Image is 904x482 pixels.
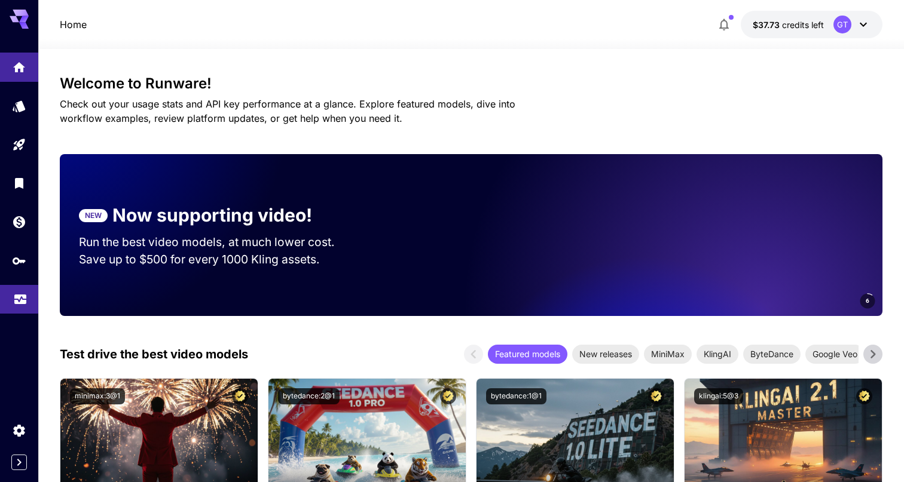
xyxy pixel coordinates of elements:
[60,17,87,32] nav: breadcrumb
[856,388,872,404] button: Certified Model – Vetted for best performance and includes a commercial license.
[488,345,567,364] div: Featured models
[12,56,26,71] div: Home
[11,455,27,470] button: Expand sidebar
[85,210,102,221] p: NEW
[743,348,801,360] span: ByteDance
[232,388,248,404] button: Certified Model – Vetted for best performance and includes a commercial license.
[12,214,26,229] div: Wallet
[572,348,639,360] span: New releases
[866,296,869,305] span: 6
[833,16,851,33] div: GT
[805,345,865,364] div: Google Veo
[278,388,340,404] button: bytedance:2@1
[697,345,738,364] div: KlingAI
[112,202,312,229] p: Now supporting video!
[13,288,28,303] div: Usage
[743,345,801,364] div: ByteDance
[440,388,456,404] button: Certified Model – Vetted for best performance and includes a commercial license.
[70,388,125,404] button: minimax:3@1
[12,253,26,268] div: API Keys
[753,20,782,30] span: $37.73
[805,348,865,360] span: Google Veo
[572,345,639,364] div: New releases
[12,423,26,438] div: Settings
[12,137,26,152] div: Playground
[648,388,664,404] button: Certified Model – Vetted for best performance and includes a commercial license.
[79,234,358,251] p: Run the best video models, at much lower cost.
[12,99,26,113] div: Models
[60,98,515,124] span: Check out your usage stats and API key performance at a glance. Explore featured models, dive int...
[644,345,692,364] div: MiniMax
[60,345,248,363] p: Test drive the best video models
[697,348,738,360] span: KlingAI
[741,11,882,38] button: $37.72752GT
[12,176,26,191] div: Library
[644,348,692,360] span: MiniMax
[782,20,824,30] span: credits left
[79,251,358,268] p: Save up to $500 for every 1000 Kling assets.
[60,17,87,32] a: Home
[694,388,743,404] button: klingai:5@3
[60,75,882,92] h3: Welcome to Runware!
[486,388,546,404] button: bytedance:1@1
[753,19,824,31] div: $37.72752
[488,348,567,360] span: Featured models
